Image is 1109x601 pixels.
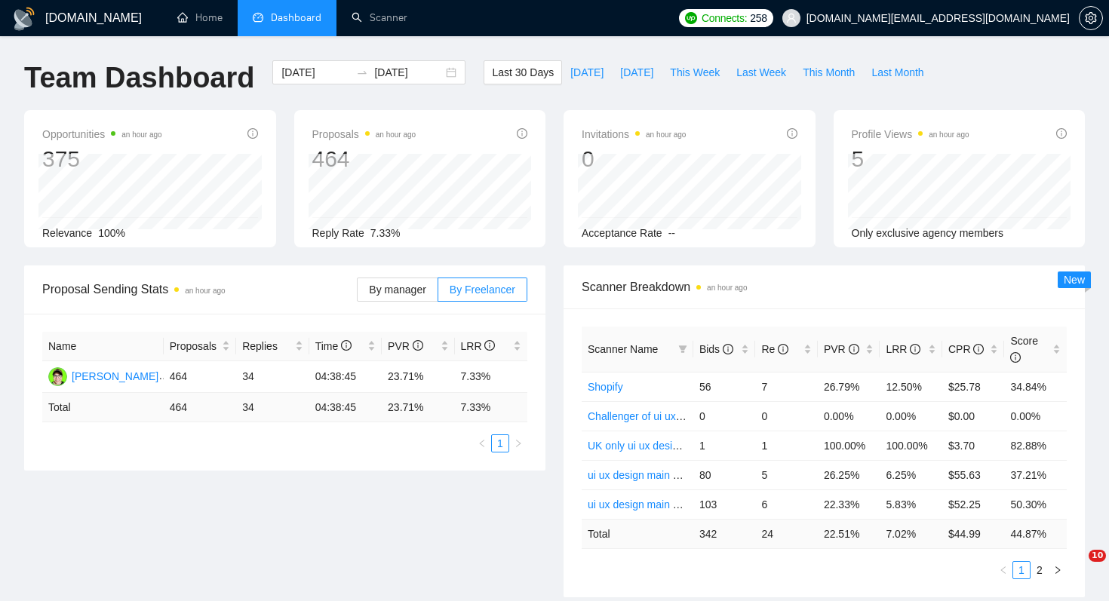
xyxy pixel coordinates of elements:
img: upwork-logo.png [685,12,697,24]
td: 0.00% [1004,401,1067,431]
span: Last 30 Days [492,64,554,81]
img: HB [48,367,67,386]
span: 10 [1089,550,1106,562]
time: an hour ago [707,284,747,292]
th: Replies [236,332,309,361]
span: info-circle [973,344,984,354]
time: an hour ago [376,130,416,139]
a: Challenger of ui ux design main specified [588,410,780,422]
a: searchScanner [352,11,407,24]
span: Re [761,343,788,355]
a: UK only ui ux design main specified [588,440,754,452]
td: Total [42,393,164,422]
td: 6.25% [880,460,942,489]
td: 04:38:45 [309,361,382,393]
button: setting [1079,6,1103,30]
th: Proposals [164,332,236,361]
td: $ 44.99 [942,519,1005,548]
span: info-circle [849,344,859,354]
span: Opportunities [42,125,162,143]
span: Last Week [736,64,786,81]
span: info-circle [1010,352,1021,363]
span: CPR [948,343,984,355]
span: Invitations [582,125,686,143]
td: 0 [693,401,756,431]
span: filter [678,345,687,354]
td: 44.87 % [1004,519,1067,548]
div: 0 [582,145,686,173]
span: right [1053,566,1062,575]
span: Score [1010,335,1038,363]
button: [DATE] [562,60,612,84]
a: 1 [492,435,508,452]
td: $0.00 [942,401,1005,431]
span: user [786,13,797,23]
span: New [1064,274,1085,286]
th: Name [42,332,164,361]
li: 1 [1012,561,1031,579]
div: 375 [42,145,162,173]
td: 0.00% [818,401,880,431]
span: Profile Views [852,125,969,143]
td: 103 [693,489,756,519]
li: Next Page [509,434,527,452]
span: Proposals [312,125,416,143]
span: [DATE] [620,64,653,81]
td: 04:38:45 [309,393,382,422]
td: 23.71 % [382,393,454,422]
span: 7.33% [370,227,401,239]
td: 12.50% [880,372,942,401]
td: Total [582,519,693,548]
span: info-circle [247,128,258,139]
td: 37.21% [1004,460,1067,489]
span: left [999,566,1008,575]
span: info-circle [778,344,788,354]
span: Bids [699,343,733,355]
td: 0.00% [880,401,942,431]
a: ui ux design main NONspecified [588,498,738,511]
td: 50.30% [1004,489,1067,519]
div: 464 [312,145,416,173]
td: 22.51 % [818,519,880,548]
span: Reply Rate [312,227,364,239]
td: 34 [236,361,309,393]
time: an hour ago [121,130,161,139]
span: filter [675,338,690,360]
td: 80 [693,460,756,489]
button: [DATE] [612,60,662,84]
span: dashboard [253,12,263,23]
td: 34 [236,393,309,422]
a: 1 [1013,562,1030,578]
td: 100.00% [880,431,942,460]
span: LRR [461,340,496,352]
span: info-circle [787,128,797,139]
button: This Week [662,60,728,84]
td: $3.70 [942,431,1005,460]
span: left [478,439,487,448]
td: 56 [693,372,756,401]
span: -- [668,227,675,239]
span: info-circle [517,128,527,139]
li: Next Page [1049,561,1067,579]
a: Shopify [588,381,623,393]
input: End date [374,64,443,81]
span: Dashboard [271,11,321,24]
td: 7 [755,372,818,401]
td: 34.84% [1004,372,1067,401]
td: 6 [755,489,818,519]
td: 82.88% [1004,431,1067,460]
td: 5.83% [880,489,942,519]
td: 464 [164,361,236,393]
a: ui ux design main specified [588,469,714,481]
span: setting [1080,12,1102,24]
span: Scanner Name [588,343,658,355]
td: $55.63 [942,460,1005,489]
button: Last 30 Days [484,60,562,84]
li: 1 [491,434,509,452]
li: 2 [1031,561,1049,579]
span: 100% [98,227,125,239]
span: Scanner Breakdown [582,278,1067,296]
time: an hour ago [185,287,225,295]
span: PVR [388,340,423,352]
span: info-circle [413,340,423,351]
